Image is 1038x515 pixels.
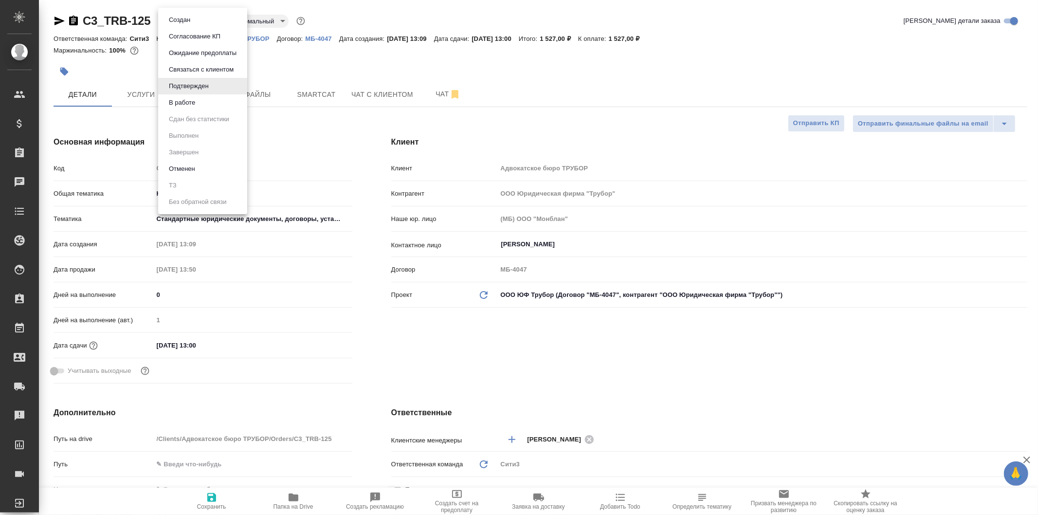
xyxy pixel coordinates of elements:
[166,130,201,141] button: Выполнен
[166,164,198,174] button: Отменен
[166,180,180,191] button: ТЗ
[166,197,230,207] button: Без обратной связи
[166,81,212,92] button: Подтвержден
[166,64,237,75] button: Связаться с клиентом
[166,31,223,42] button: Согласование КП
[166,147,201,158] button: Завершен
[166,97,198,108] button: В работе
[166,48,239,58] button: Ожидание предоплаты
[166,114,232,125] button: Сдан без статистики
[166,15,193,25] button: Создан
